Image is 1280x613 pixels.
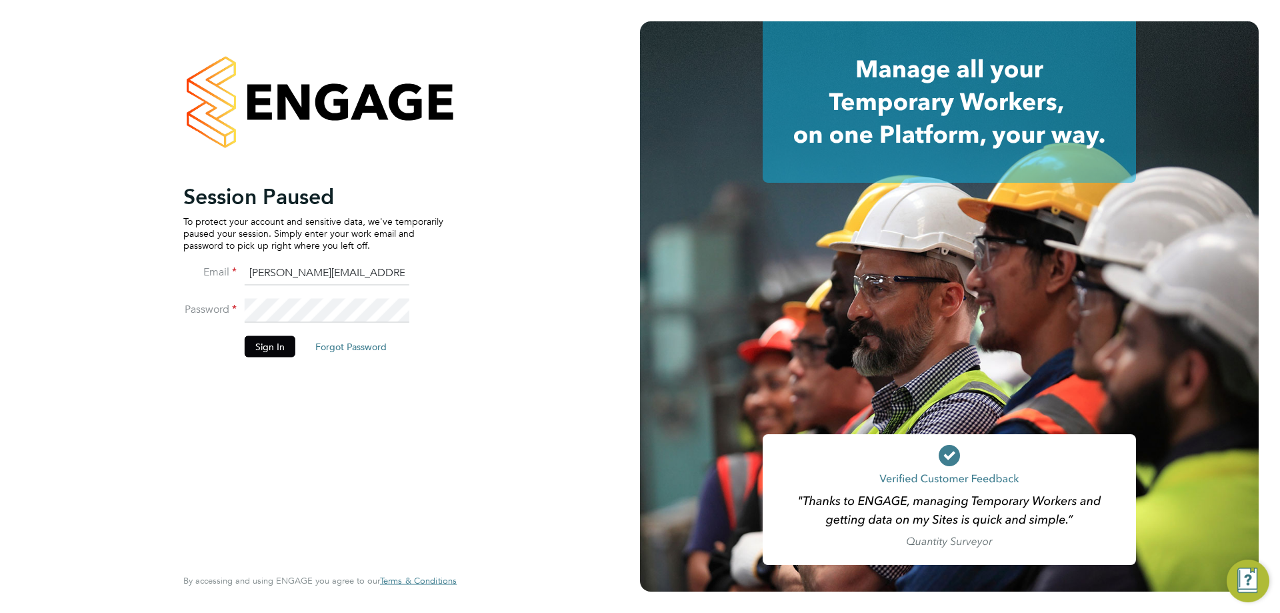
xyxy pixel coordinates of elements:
[183,215,443,251] p: To protect your account and sensitive data, we've temporarily paused your session. Simply enter y...
[380,576,457,586] a: Terms & Conditions
[183,183,443,209] h2: Session Paused
[305,336,397,357] button: Forgot Password
[1227,560,1269,602] button: Engage Resource Center
[245,261,409,285] input: Enter your work email...
[245,336,295,357] button: Sign In
[183,302,237,316] label: Password
[183,575,457,586] span: By accessing and using ENGAGE you agree to our
[183,265,237,279] label: Email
